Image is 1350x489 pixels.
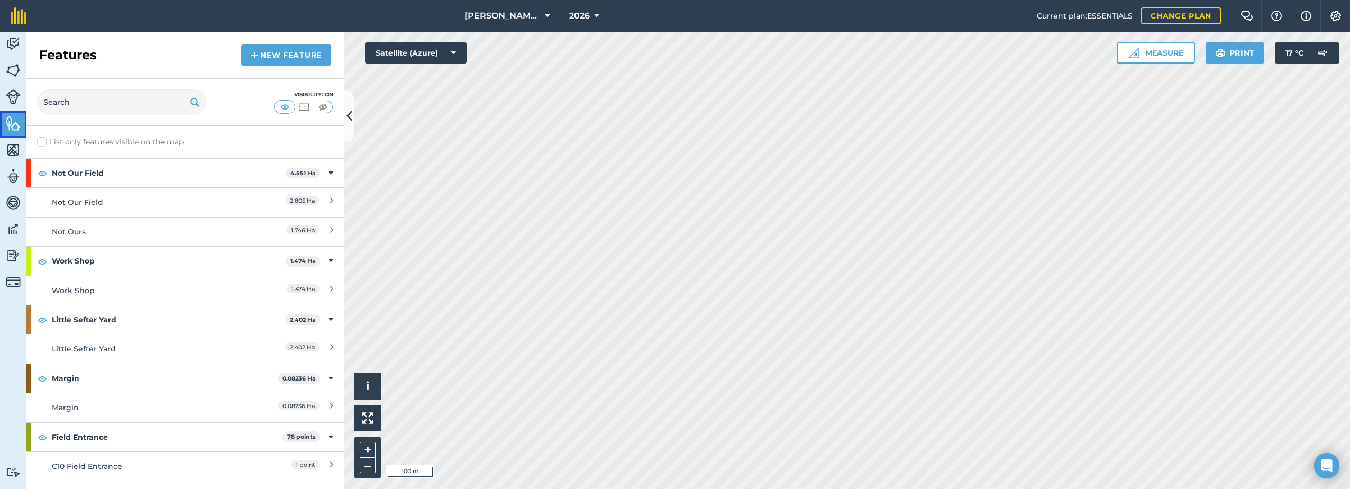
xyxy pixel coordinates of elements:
img: svg+xml;base64,PHN2ZyB4bWxucz0iaHR0cDovL3d3dy53My5vcmcvMjAwMC9zdmciIHdpZHRoPSIxOCIgaGVpZ2h0PSIyNC... [38,431,47,443]
a: Not Our Field2.805 Ha [26,187,344,216]
span: 2026 [569,10,590,22]
img: svg+xml;base64,PD94bWwgdmVyc2lvbj0iMS4wIiBlbmNvZGluZz0idXRmLTgiPz4KPCEtLSBHZW5lcmF0b3I6IEFkb2JlIE... [6,195,21,211]
img: svg+xml;base64,PHN2ZyB4bWxucz0iaHR0cDovL3d3dy53My5vcmcvMjAwMC9zdmciIHdpZHRoPSIxOCIgaGVpZ2h0PSIyNC... [38,167,47,179]
img: svg+xml;base64,PHN2ZyB4bWxucz0iaHR0cDovL3d3dy53My5vcmcvMjAwMC9zdmciIHdpZHRoPSIxOSIgaGVpZ2h0PSIyNC... [190,96,200,108]
button: + [360,442,376,458]
strong: Work Shop [52,247,286,275]
img: svg+xml;base64,PHN2ZyB4bWxucz0iaHR0cDovL3d3dy53My5vcmcvMjAwMC9zdmciIHdpZHRoPSI1MCIgaGVpZ2h0PSI0MC... [297,102,311,112]
h2: Features [39,47,97,64]
img: Two speech bubbles overlapping with the left bubble in the forefront [1240,11,1253,21]
img: Ruler icon [1128,48,1139,58]
span: [PERSON_NAME] Farm Life [464,10,541,22]
img: svg+xml;base64,PD94bWwgdmVyc2lvbj0iMS4wIiBlbmNvZGluZz0idXRmLTgiPz4KPCEtLSBHZW5lcmF0b3I6IEFkb2JlIE... [6,248,21,264]
img: svg+xml;base64,PD94bWwgdmVyc2lvbj0iMS4wIiBlbmNvZGluZz0idXRmLTgiPz4KPCEtLSBHZW5lcmF0b3I6IEFkb2JlIE... [6,467,21,477]
img: A cog icon [1329,11,1342,21]
img: svg+xml;base64,PHN2ZyB4bWxucz0iaHR0cDovL3d3dy53My5vcmcvMjAwMC9zdmciIHdpZHRoPSI1NiIgaGVpZ2h0PSI2MC... [6,62,21,78]
div: C10 Field Entrance [52,460,240,472]
button: 17 °C [1275,42,1339,64]
img: svg+xml;base64,PD94bWwgdmVyc2lvbj0iMS4wIiBlbmNvZGluZz0idXRmLTgiPz4KPCEtLSBHZW5lcmF0b3I6IEFkb2JlIE... [6,36,21,52]
img: svg+xml;base64,PHN2ZyB4bWxucz0iaHR0cDovL3d3dy53My5vcmcvMjAwMC9zdmciIHdpZHRoPSI1NiIgaGVpZ2h0PSI2MC... [6,115,21,131]
span: 1 point [291,460,320,469]
strong: 2.402 Ha [290,316,316,323]
a: Not Ours1.746 Ha [26,217,344,246]
a: Margin0.08236 Ha [26,393,344,422]
div: Little Sefter Yard2.402 Ha [26,305,344,334]
button: i [354,373,381,400]
strong: 1.474 Ha [290,257,316,265]
img: svg+xml;base64,PHN2ZyB4bWxucz0iaHR0cDovL3d3dy53My5vcmcvMjAwMC9zdmciIHdpZHRoPSIxOCIgaGVpZ2h0PSIyNC... [38,372,47,385]
strong: Margin [52,364,278,393]
div: Not Our Field4.551 Ha [26,159,344,187]
strong: 0.08236 Ha [282,375,316,382]
label: List only features visible on the map [37,137,184,148]
div: Work Shop1.474 Ha [26,247,344,275]
img: svg+xml;base64,PHN2ZyB4bWxucz0iaHR0cDovL3d3dy53My5vcmcvMjAwMC9zdmciIHdpZHRoPSI1MCIgaGVpZ2h0PSI0MC... [278,102,291,112]
a: New feature [241,44,331,66]
img: svg+xml;base64,PD94bWwgdmVyc2lvbj0iMS4wIiBlbmNvZGluZz0idXRmLTgiPz4KPCEtLSBHZW5lcmF0b3I6IEFkb2JlIE... [6,168,21,184]
span: 0.08236 Ha [278,401,320,410]
img: svg+xml;base64,PHN2ZyB4bWxucz0iaHR0cDovL3d3dy53My5vcmcvMjAwMC9zdmciIHdpZHRoPSIxOSIgaGVpZ2h0PSIyNC... [1215,47,1225,59]
img: svg+xml;base64,PHN2ZyB4bWxucz0iaHR0cDovL3d3dy53My5vcmcvMjAwMC9zdmciIHdpZHRoPSIxNyIgaGVpZ2h0PSIxNy... [1301,10,1311,22]
img: Four arrows, one pointing top left, one top right, one bottom right and the last bottom left [362,412,373,424]
a: Work Shop1.474 Ha [26,276,344,305]
strong: Little Sefter Yard [52,305,285,334]
img: svg+xml;base64,PHN2ZyB4bWxucz0iaHR0cDovL3d3dy53My5vcmcvMjAwMC9zdmciIHdpZHRoPSI1MCIgaGVpZ2h0PSI0MC... [316,102,330,112]
span: Current plan : ESSENTIALS [1037,10,1133,22]
div: Margin [52,402,240,413]
img: svg+xml;base64,PD94bWwgdmVyc2lvbj0iMS4wIiBlbmNvZGluZz0idXRmLTgiPz4KPCEtLSBHZW5lcmF0b3I6IEFkb2JlIE... [6,275,21,289]
span: i [366,379,369,393]
span: 17 ° C [1285,42,1303,64]
span: 2.805 Ha [285,196,320,205]
span: 2.402 Ha [285,342,320,351]
img: A question mark icon [1270,11,1283,21]
a: Little Sefter Yard2.402 Ha [26,334,344,363]
div: Little Sefter Yard [52,343,240,355]
img: fieldmargin Logo [11,7,26,24]
div: Not Ours [52,226,240,238]
img: svg+xml;base64,PD94bWwgdmVyc2lvbj0iMS4wIiBlbmNvZGluZz0idXRmLTgiPz4KPCEtLSBHZW5lcmF0b3I6IEFkb2JlIE... [6,89,21,104]
button: Measure [1117,42,1195,64]
strong: 78 points [287,433,316,440]
img: svg+xml;base64,PD94bWwgdmVyc2lvbj0iMS4wIiBlbmNvZGluZz0idXRmLTgiPz4KPCEtLSBHZW5lcmF0b3I6IEFkb2JlIE... [1312,42,1333,64]
div: Not Our Field [52,196,240,208]
img: svg+xml;base64,PHN2ZyB4bWxucz0iaHR0cDovL3d3dy53My5vcmcvMjAwMC9zdmciIHdpZHRoPSIxNCIgaGVpZ2h0PSIyNC... [251,49,258,61]
button: – [360,458,376,473]
img: svg+xml;base64,PHN2ZyB4bWxucz0iaHR0cDovL3d3dy53My5vcmcvMjAwMC9zdmciIHdpZHRoPSI1NiIgaGVpZ2h0PSI2MC... [6,142,21,158]
strong: Not Our Field [52,159,286,187]
button: Satellite (Azure) [365,42,467,64]
div: Work Shop [52,285,240,296]
img: svg+xml;base64,PD94bWwgdmVyc2lvbj0iMS4wIiBlbmNvZGluZz0idXRmLTgiPz4KPCEtLSBHZW5lcmF0b3I6IEFkb2JlIE... [6,221,21,237]
img: svg+xml;base64,PHN2ZyB4bWxucz0iaHR0cDovL3d3dy53My5vcmcvMjAwMC9zdmciIHdpZHRoPSIxOCIgaGVpZ2h0PSIyNC... [38,255,47,268]
input: Search [37,89,206,115]
strong: 4.551 Ha [290,169,316,177]
a: Change plan [1141,7,1221,24]
div: Field Entrance78 points [26,423,344,451]
div: Visibility: On [274,90,333,99]
a: C10 Field Entrance1 point [26,451,344,481]
img: svg+xml;base64,PHN2ZyB4bWxucz0iaHR0cDovL3d3dy53My5vcmcvMjAwMC9zdmciIHdpZHRoPSIxOCIgaGVpZ2h0PSIyNC... [38,313,47,326]
button: Print [1206,42,1265,64]
div: Margin0.08236 Ha [26,364,344,393]
strong: Field Entrance [52,423,282,451]
div: Open Intercom Messenger [1314,453,1339,478]
span: 1.746 Ha [286,225,320,234]
span: 1.474 Ha [287,284,320,293]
